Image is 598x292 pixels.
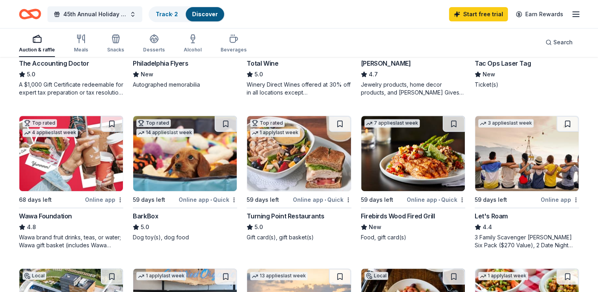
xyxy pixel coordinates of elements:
[19,31,55,57] button: Auction & raffle
[324,197,326,203] span: •
[19,81,123,97] div: A $1,000 Gift Certificate redeemable for expert tax preparation or tax resolution services—recipi...
[143,47,165,53] div: Desserts
[27,222,36,232] span: 4.8
[553,38,573,47] span: Search
[475,81,579,89] div: Ticket(s)
[221,47,247,53] div: Beverages
[255,222,263,232] span: 5.0
[19,59,89,68] div: The Accounting Doctor
[361,195,393,205] div: 59 days left
[361,116,465,191] img: Image for Firebirds Wood Fired Grill
[247,59,278,68] div: Total Wine
[478,272,528,280] div: 1 apply last week
[19,5,41,23] a: Home
[19,116,123,249] a: Image for Wawa FoundationTop rated4 applieslast week68 days leftOnline appWawa Foundation4.8Wawa ...
[369,222,381,232] span: New
[47,6,142,22] button: 45th Annual Holiday Craft Show
[85,195,123,205] div: Online app
[156,11,178,17] a: Track· 2
[141,222,149,232] span: 5.0
[483,70,495,79] span: New
[221,31,247,57] button: Beverages
[361,116,465,241] a: Image for Firebirds Wood Fired Grill7 applieslast week59 days leftOnline app•QuickFirebirds Wood ...
[19,47,55,53] div: Auction & raffle
[361,211,435,221] div: Firebirds Wood Fired Grill
[74,31,88,57] button: Meals
[19,195,52,205] div: 68 days left
[133,81,237,89] div: Autographed memorabilia
[250,129,300,137] div: 1 apply last week
[133,59,188,68] div: Philadelphia Flyers
[250,119,285,127] div: Top rated
[475,116,579,249] a: Image for Let's Roam3 applieslast week59 days leftOnline appLet's Roam4.43 Family Scavenger [PERS...
[184,31,202,57] button: Alcohol
[133,116,237,241] a: Image for BarkBoxTop rated14 applieslast week59 days leftOnline app•QuickBarkBox5.0Dog toy(s), do...
[247,233,351,241] div: Gift card(s), gift basket(s)
[478,119,534,127] div: 3 applies last week
[438,197,440,203] span: •
[361,233,465,241] div: Food, gift card(s)
[407,195,465,205] div: Online app Quick
[133,116,237,191] img: Image for BarkBox
[23,129,78,137] div: 4 applies last week
[141,70,153,79] span: New
[250,272,307,280] div: 13 applies last week
[511,7,568,21] a: Earn Rewards
[475,116,579,191] img: Image for Let's Roam
[369,70,378,79] span: 4.7
[361,59,411,68] div: [PERSON_NAME]
[247,211,324,221] div: Turning Point Restaurants
[541,195,579,205] div: Online app
[184,47,202,53] div: Alcohol
[364,119,420,127] div: 7 applies last week
[247,81,351,97] div: Winery Direct Wines offered at 30% off in all locations except [GEOGRAPHIC_DATA], [GEOGRAPHIC_DAT...
[107,47,124,53] div: Snacks
[247,116,351,241] a: Image for Turning Point RestaurantsTop rated1 applylast week59 days leftOnline app•QuickTurning P...
[136,129,194,137] div: 14 applies last week
[179,195,237,205] div: Online app Quick
[475,233,579,249] div: 3 Family Scavenger [PERSON_NAME] Six Pack ($270 Value), 2 Date Night Scavenger [PERSON_NAME] Two ...
[255,70,263,79] span: 5.0
[23,119,57,127] div: Top rated
[133,195,165,205] div: 59 days left
[475,59,531,68] div: Tac Ops Laser Tag
[247,116,351,191] img: Image for Turning Point Restaurants
[483,222,492,232] span: 4.4
[27,70,35,79] span: 5.0
[133,211,158,221] div: BarkBox
[475,195,507,205] div: 59 days left
[293,195,351,205] div: Online app Quick
[210,197,212,203] span: •
[63,9,126,19] span: 45th Annual Holiday Craft Show
[107,31,124,57] button: Snacks
[475,211,508,221] div: Let's Roam
[192,11,218,17] a: Discover
[361,81,465,97] div: Jewelry products, home decor products, and [PERSON_NAME] Gives Back event in-store or online (or ...
[136,119,171,127] div: Top rated
[449,7,508,21] a: Start free trial
[133,233,237,241] div: Dog toy(s), dog food
[19,211,72,221] div: Wawa Foundation
[136,272,186,280] div: 1 apply last week
[23,272,46,280] div: Local
[539,34,579,50] button: Search
[19,233,123,249] div: Wawa brand fruit drinks, teas, or water; Wawa gift basket (includes Wawa products and coupons)
[74,47,88,53] div: Meals
[364,272,388,280] div: Local
[149,6,225,22] button: Track· 2Discover
[143,31,165,57] button: Desserts
[19,116,123,191] img: Image for Wawa Foundation
[247,195,279,205] div: 59 days left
